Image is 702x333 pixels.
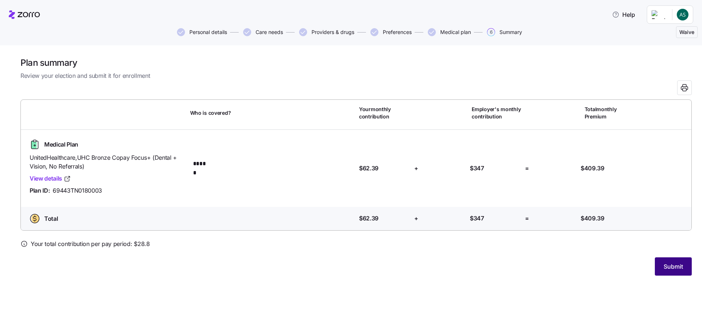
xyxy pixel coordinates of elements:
[499,30,522,35] span: Summary
[414,164,418,173] span: +
[369,28,412,36] a: Preferences
[486,28,522,36] a: 6Summary
[655,257,692,276] button: Submit
[414,214,418,223] span: +
[44,140,78,149] span: Medical Plan
[525,214,529,223] span: =
[312,30,354,35] span: Providers & drugs
[256,30,283,35] span: Care needs
[606,7,641,22] button: Help
[359,106,409,121] span: Your monthly contribution
[30,186,50,195] span: Plan ID:
[470,164,484,173] span: $347
[175,28,227,36] a: Personal details
[472,106,522,121] span: Employer's monthly contribution
[53,186,102,195] span: 69443TN0180003
[652,10,666,19] img: Employer logo
[299,28,354,36] button: Providers & drugs
[190,109,231,117] span: Who is covered?
[428,28,471,36] button: Medical plan
[31,239,150,249] span: Your total contribution per pay period: $ 28.8
[664,262,683,271] span: Submit
[581,164,604,173] span: $409.39
[370,28,412,36] button: Preferences
[359,214,378,223] span: $62.39
[177,28,227,36] button: Personal details
[426,28,471,36] a: Medical plan
[679,29,694,36] span: Waive
[243,28,283,36] button: Care needs
[359,164,378,173] span: $62.39
[487,28,522,36] button: 6Summary
[581,214,604,223] span: $409.39
[44,214,58,223] span: Total
[20,57,692,68] h1: Plan summary
[612,10,635,19] span: Help
[676,26,698,38] button: Waive
[525,164,529,173] span: =
[585,106,635,121] span: Total monthly Premium
[677,9,688,20] img: 92ad78c0bc064aff6e2ab0277d6702e3
[30,174,71,183] a: View details
[487,28,495,36] span: 6
[20,71,692,80] span: Review your election and submit it for enrollment
[242,28,283,36] a: Care needs
[298,28,354,36] a: Providers & drugs
[30,153,184,171] span: UnitedHealthcare , UHC Bronze Copay Focus+ (Dental + Vision, No Referrals)
[383,30,412,35] span: Preferences
[189,30,227,35] span: Personal details
[470,214,484,223] span: $347
[440,30,471,35] span: Medical plan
